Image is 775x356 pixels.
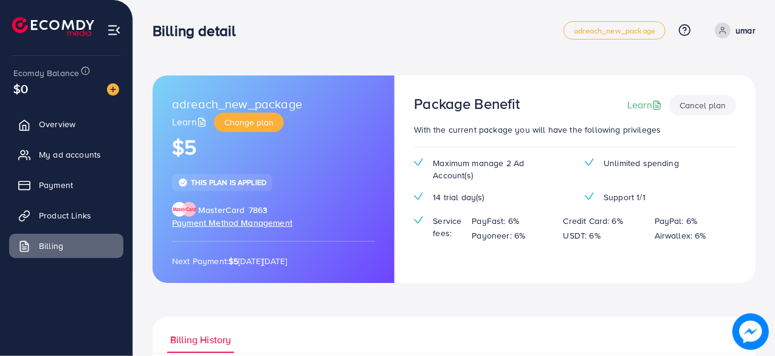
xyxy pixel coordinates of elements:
span: Support 1/1 [604,191,646,203]
h1: $5 [172,135,375,160]
span: Ecomdy Balance [13,67,79,79]
span: Maximum manage 2 Ad Account(s) [433,157,565,182]
span: Service fees: [433,215,462,240]
p: Airwallex: 6% [655,228,706,243]
span: adreach_new_package [172,95,302,113]
span: Billing History [170,333,231,347]
span: $0 [13,80,28,97]
a: Overview [9,112,123,136]
span: 14 trial day(s) [433,191,484,203]
img: brand [172,202,196,217]
span: 7863 [249,204,268,216]
span: My ad accounts [39,148,101,161]
p: USDT: 6% [563,228,601,243]
a: Billing [9,234,123,258]
span: adreach_new_package [574,27,655,35]
img: tick [178,178,188,187]
img: tick [414,216,423,224]
p: umar [735,23,756,38]
img: tick [414,192,423,200]
span: MasterCard [198,204,245,216]
a: Learn [627,98,664,112]
button: Change plan [214,113,284,132]
p: With the current package you will have the following privileges [414,122,736,137]
img: tick [585,192,594,200]
img: tick [414,158,423,166]
p: Next Payment: [DATE][DATE] [172,254,375,268]
img: image [107,83,119,96]
p: PayPal: 6% [655,214,698,228]
a: umar [710,23,756,38]
span: Change plan [224,116,274,128]
p: PayFast: 6% [472,214,520,228]
span: Product Links [39,209,91,222]
span: This plan is applied [191,177,266,187]
a: Product Links [9,203,123,228]
span: Overview [39,118,75,130]
img: menu [107,23,121,37]
a: Payment [9,173,123,197]
h3: Package Benefit [414,95,520,113]
a: Learn [172,115,209,129]
span: Unlimited spending [604,157,679,169]
p: Payoneer: 6% [472,228,526,243]
button: Cancel plan [669,95,736,116]
a: My ad accounts [9,142,123,167]
h3: Billing detail [153,22,246,40]
img: image [732,313,769,350]
img: logo [12,17,94,36]
a: adreach_new_package [563,21,666,40]
img: tick [585,158,594,166]
strong: $5 [229,255,238,267]
span: Billing [39,240,63,252]
span: Payment [39,179,73,191]
p: Credit Card: 6% [563,214,623,228]
span: Payment Method Management [172,217,292,229]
